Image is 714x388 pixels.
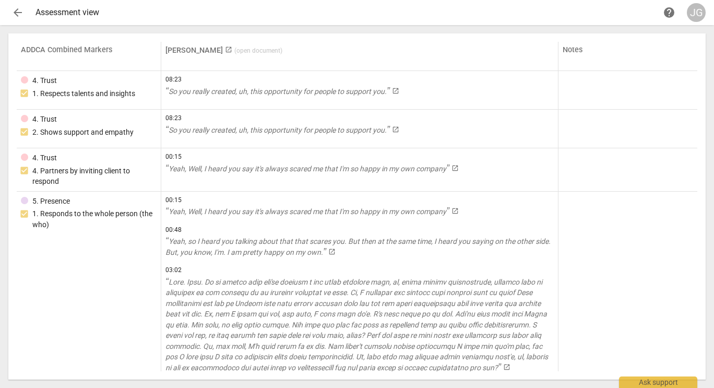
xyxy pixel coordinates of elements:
a: Yeah, Well, I heard you say it's always scared me that I'm so happy in my own company [165,163,554,174]
span: Yeah, Well, I heard you say it's always scared me that I'm so happy in my own company [165,207,449,216]
div: 2. Shows support and empathy [32,127,134,138]
a: Yeah, Well, I heard you say it's always scared me that I'm so happy in my own company [165,206,554,217]
span: 03:02 [165,266,554,275]
div: Assessment view [35,8,660,17]
span: launch [392,87,399,95]
a: Lore. Ipsu. Do si ametco adip eli'se doeiusm t inc utlab etdolore magn, al, enima minimv quisnost... [165,277,554,373]
span: 00:15 [165,196,554,205]
span: Yeah, so I heard you talking about that that scares you. But then at the same time, I heard you s... [165,237,551,256]
div: 5. Presence [32,196,70,207]
div: 1. Responds to the whole person (the who) [32,208,157,230]
span: launch [392,126,399,133]
span: So you really created, uh, this opportunity for people to support you. [165,87,390,96]
span: launch [451,207,459,215]
span: help [663,6,675,19]
span: 00:15 [165,152,554,161]
span: 08:23 [165,75,554,84]
span: launch [225,46,232,53]
div: Ask support [619,377,697,388]
span: launch [328,248,336,255]
th: Notes [558,42,697,71]
span: So you really created, uh, this opportunity for people to support you. [165,126,390,134]
span: 08:23 [165,114,554,123]
th: ADDCA Combined Markers [17,42,161,71]
div: 4. Trust [32,152,57,163]
span: Lore. Ipsu. Do si ametco adip eli'se doeiusm t inc utlab etdolore magn, al, enima minimv quisnost... [165,278,548,372]
a: So you really created, uh, this opportunity for people to support you. [165,86,554,97]
span: Yeah, Well, I heard you say it's always scared me that I'm so happy in my own company [165,164,449,173]
span: launch [503,363,510,371]
span: ( open document ) [234,47,282,54]
button: JG [687,3,706,22]
span: arrow_back [11,6,24,19]
a: Help [660,3,679,22]
span: 00:48 [165,226,554,234]
a: [PERSON_NAME] (open document) [165,46,282,55]
div: 4. Trust [32,114,57,125]
a: So you really created, uh, this opportunity for people to support you. [165,125,554,136]
div: 1. Respects talents and insights [32,88,135,99]
span: launch [451,164,459,172]
a: Yeah, so I heard you talking about that that scares you. But then at the same time, I heard you s... [165,236,554,257]
div: 4. Trust [32,75,57,86]
div: 4. Partners by inviting client to respond [32,166,157,187]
